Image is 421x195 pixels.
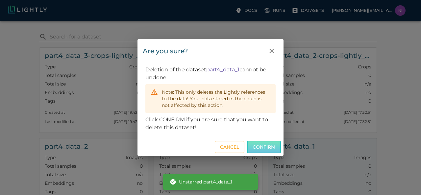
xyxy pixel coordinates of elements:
[145,66,276,131] span: Deletion of the dataset cannot be undone. Click CONFIRM if you are sure that you want to delete t...
[170,176,232,188] div: Unstarred part4_data_1
[206,66,239,73] span: part4_data_1
[215,141,244,153] button: Cancel
[162,89,265,108] span: Note: This only deletes the Lightly references to the data! Your data stored in the cloud is not ...
[143,46,188,56] div: Are you sure?
[265,44,278,58] button: close
[206,66,239,73] a: id: 689b19e63dbf2b40d1097e74
[247,141,281,154] button: Confirm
